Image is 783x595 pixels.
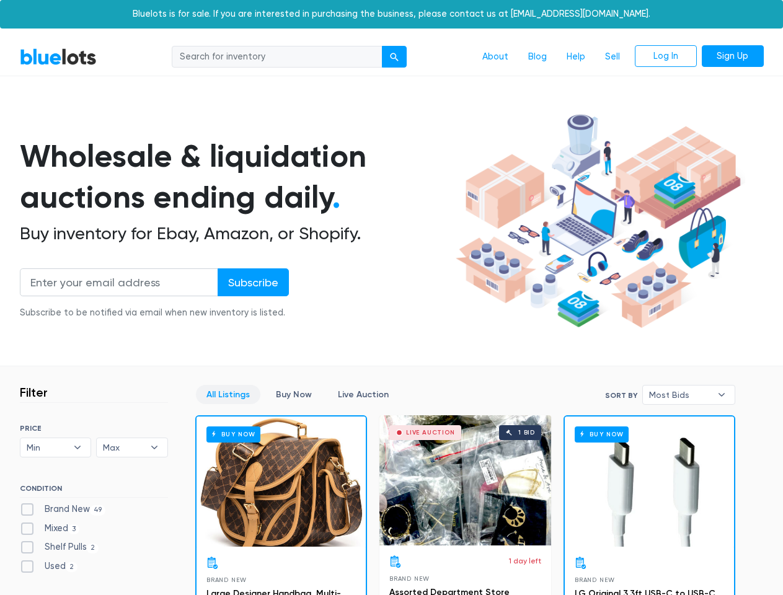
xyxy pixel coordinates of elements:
[87,544,99,553] span: 2
[20,48,97,66] a: BlueLots
[64,438,91,457] b: ▾
[605,390,637,401] label: Sort By
[509,555,541,566] p: 1 day left
[649,386,711,404] span: Most Bids
[27,438,68,457] span: Min
[332,178,340,216] span: .
[635,45,697,68] a: Log In
[518,430,535,436] div: 1 bid
[20,540,99,554] label: Shelf Pulls
[327,385,399,404] a: Live Auction
[20,136,451,218] h1: Wholesale & liquidation auctions ending daily
[702,45,764,68] a: Sign Up
[565,416,734,547] a: Buy Now
[406,430,455,436] div: Live Auction
[206,426,260,442] h6: Buy Now
[20,424,168,433] h6: PRICE
[595,45,630,69] a: Sell
[709,386,735,404] b: ▾
[575,576,615,583] span: Brand New
[141,438,167,457] b: ▾
[389,575,430,582] span: Brand New
[20,484,168,498] h6: CONDITION
[20,306,289,320] div: Subscribe to be notified via email when new inventory is listed.
[20,385,48,400] h3: Filter
[196,385,260,404] a: All Listings
[557,45,595,69] a: Help
[20,503,106,516] label: Brand New
[197,416,366,547] a: Buy Now
[265,385,322,404] a: Buy Now
[66,562,78,572] span: 2
[103,438,144,457] span: Max
[206,576,247,583] span: Brand New
[218,268,289,296] input: Subscribe
[575,426,629,442] h6: Buy Now
[20,560,78,573] label: Used
[68,524,80,534] span: 3
[172,46,383,68] input: Search for inventory
[472,45,518,69] a: About
[20,268,218,296] input: Enter your email address
[518,45,557,69] a: Blog
[90,505,106,515] span: 49
[379,415,551,545] a: Live Auction 1 bid
[20,522,80,535] label: Mixed
[20,223,451,244] h2: Buy inventory for Ebay, Amazon, or Shopify.
[451,108,745,334] img: hero-ee84e7d0318cb26816c560f6b4441b76977f77a177738b4e94f68c95b2b83dbb.png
